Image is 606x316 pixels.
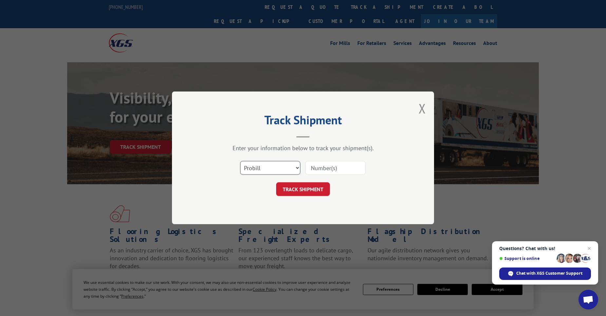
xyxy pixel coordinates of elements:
[585,245,593,252] span: Close chat
[499,246,591,251] span: Questions? Chat with us!
[499,267,591,280] div: Chat with XGS Customer Support
[276,183,330,196] button: TRACK SHIPMENT
[578,290,598,309] div: Open chat
[419,100,426,117] button: Close modal
[305,161,366,175] input: Number(s)
[499,256,554,261] span: Support is online
[516,270,582,276] span: Chat with XGS Customer Support
[205,145,401,152] div: Enter your information below to track your shipment(s).
[205,115,401,128] h2: Track Shipment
